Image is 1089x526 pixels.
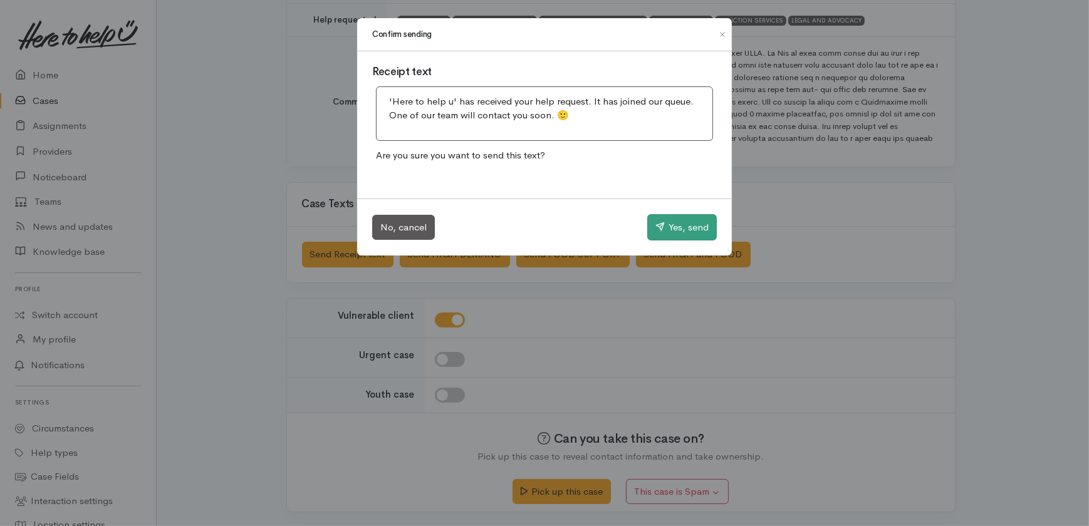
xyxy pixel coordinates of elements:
p: Are you sure you want to send this text? [372,145,717,167]
h3: Receipt text [372,66,717,78]
button: Yes, send [647,214,717,240]
button: No, cancel [372,215,435,240]
p: 'Here to help u' has received your help request. It has joined our queue. One of our team will co... [389,95,700,123]
h1: Confirm sending [372,28,432,41]
button: Close [712,27,732,42]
